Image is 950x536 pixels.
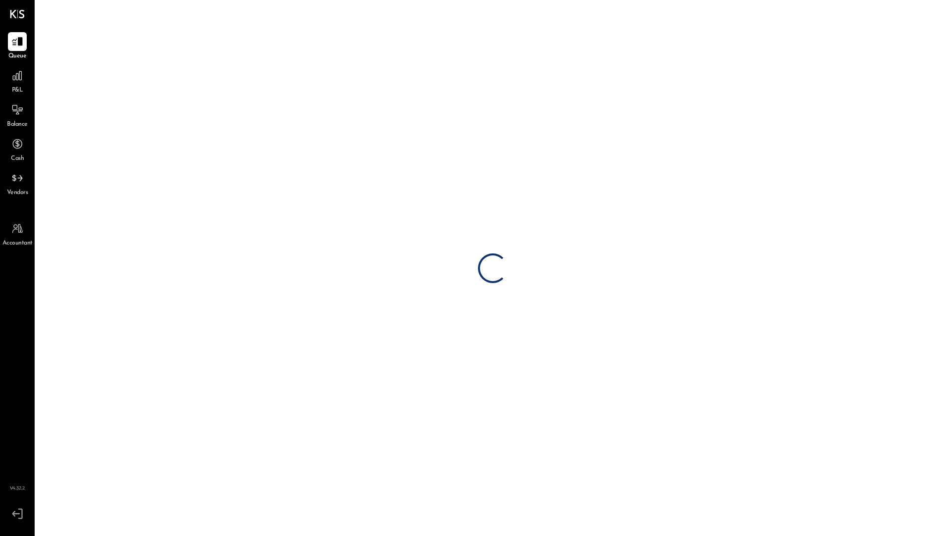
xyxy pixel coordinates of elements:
a: P&L [0,66,34,95]
span: Accountant [2,239,33,248]
span: Cash [11,154,24,163]
a: Accountant [0,219,34,248]
a: Cash [0,135,34,163]
span: Queue [8,52,27,61]
a: Balance [0,100,34,129]
span: Vendors [7,189,28,197]
a: Vendors [0,169,34,197]
span: Balance [7,120,28,129]
span: P&L [12,86,23,95]
a: Queue [0,32,34,61]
